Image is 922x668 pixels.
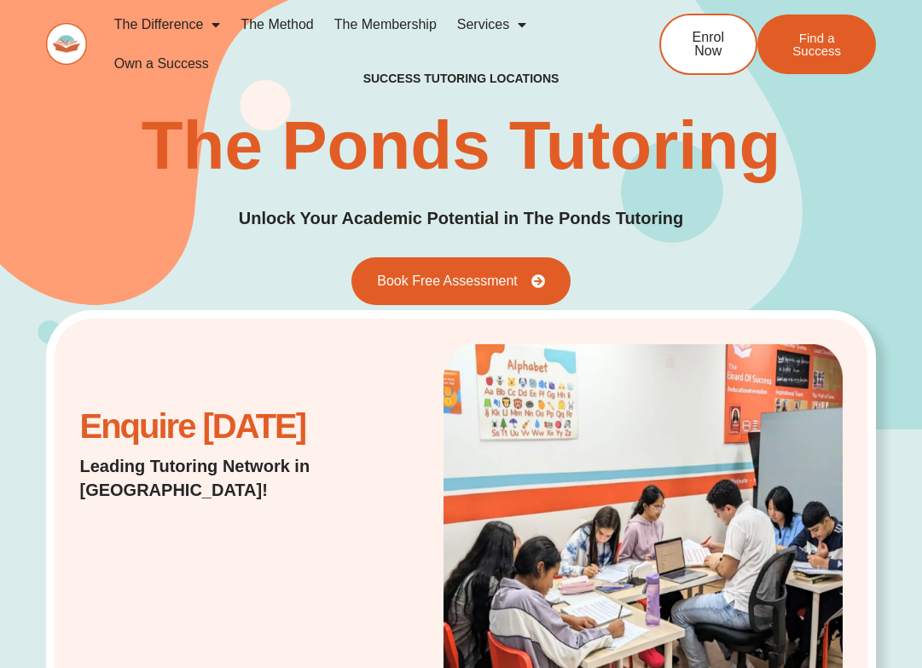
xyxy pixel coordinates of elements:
a: Services [447,5,536,44]
iframe: Website Lead Form [80,519,302,647]
p: Leading Tutoring Network in [GEOGRAPHIC_DATA]! [80,454,341,502]
h2: Enquire [DATE] [80,416,341,437]
a: The Method [230,5,323,44]
span: Book Free Assessment [377,274,518,288]
span: Enrol Now [687,31,730,58]
span: Find a Success [783,32,850,57]
a: The Membership [324,5,447,44]
a: Enrol Now [659,14,757,75]
a: The Difference [104,5,231,44]
p: Unlock Your Academic Potential in The Ponds Tutoring [239,205,684,232]
a: Book Free Assessment [351,257,571,305]
nav: Menu [104,5,612,83]
a: Find a Success [757,14,876,74]
a: Own a Success [104,44,219,83]
h2: The Ponds Tutoring [142,112,781,180]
